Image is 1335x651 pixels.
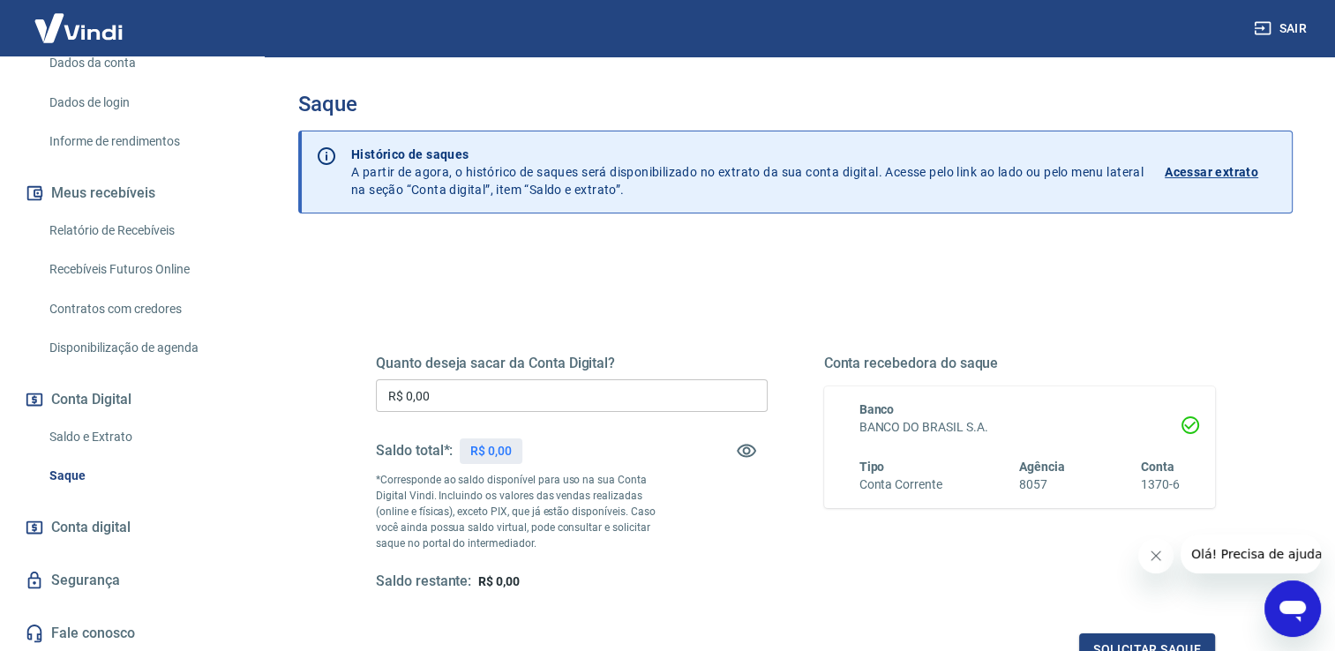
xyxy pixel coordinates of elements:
[298,92,1293,116] h3: Saque
[1019,460,1065,474] span: Agência
[351,146,1144,163] p: Histórico de saques
[470,442,512,460] p: R$ 0,00
[376,572,471,591] h5: Saldo restante:
[376,355,768,372] h5: Quanto deseja sacar da Conta Digital?
[1181,535,1321,573] iframe: Mensagem da empresa
[1165,163,1258,181] p: Acessar extrato
[859,402,895,416] span: Banco
[42,213,243,249] a: Relatório de Recebíveis
[42,45,243,81] a: Dados da conta
[1141,460,1174,474] span: Conta
[42,291,243,327] a: Contratos com credores
[42,419,243,455] a: Saldo e Extrato
[21,508,243,547] a: Conta digital
[51,515,131,540] span: Conta digital
[42,123,243,160] a: Informe de rendimentos
[1264,580,1321,637] iframe: Botão para abrir a janela de mensagens
[1165,146,1278,198] a: Acessar extrato
[21,380,243,419] button: Conta Digital
[376,472,670,551] p: *Corresponde ao saldo disponível para uso na sua Conta Digital Vindi. Incluindo os valores das ve...
[859,460,885,474] span: Tipo
[42,330,243,366] a: Disponibilização de agenda
[351,146,1144,198] p: A partir de agora, o histórico de saques será disponibilizado no extrato da sua conta digital. Ac...
[1019,475,1065,494] h6: 8057
[21,174,243,213] button: Meus recebíveis
[824,355,1216,372] h5: Conta recebedora do saque
[1138,538,1174,573] iframe: Fechar mensagem
[42,458,243,494] a: Saque
[21,1,136,55] img: Vindi
[859,475,942,494] h6: Conta Corrente
[21,561,243,600] a: Segurança
[42,251,243,288] a: Recebíveis Futuros Online
[859,418,1181,437] h6: BANCO DO BRASIL S.A.
[376,442,453,460] h5: Saldo total*:
[1141,475,1180,494] h6: 1370-6
[11,12,148,26] span: Olá! Precisa de ajuda?
[42,85,243,121] a: Dados de login
[1250,12,1314,45] button: Sair
[478,574,520,588] span: R$ 0,00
